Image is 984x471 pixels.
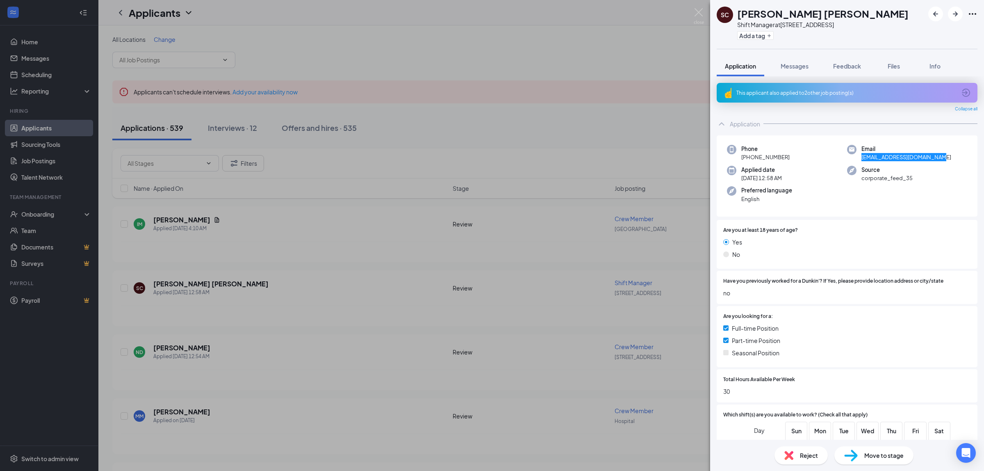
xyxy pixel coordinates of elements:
span: [EMAIL_ADDRESS][DOMAIN_NAME] [861,153,951,161]
button: PlusAdd a tag [737,31,774,40]
span: Applied date [741,166,782,174]
span: Are you at least 18 years of age? [723,226,798,234]
span: Yes [732,238,742,247]
span: Total Hours Available Per Week [723,376,795,384]
span: Seasonal Position [732,348,779,357]
div: Open Intercom Messenger [956,443,976,463]
span: English [741,195,792,203]
span: Day [754,426,765,435]
span: Which shift(s) are you available to work? (Check all that apply) [723,411,868,419]
span: Source [861,166,913,174]
span: Tue [836,426,851,435]
span: Move to stage [864,451,904,460]
span: Messages [781,62,809,70]
span: 30 [723,387,971,396]
span: Info [929,62,941,70]
button: ArrowLeftNew [928,7,943,21]
span: Email [861,145,951,153]
svg: ArrowLeftNew [931,9,941,19]
span: Full-time Position [732,324,779,333]
button: ArrowRight [948,7,963,21]
span: Phone [741,145,790,153]
span: Have you previously worked for a Dunkin'? If Yes, please provide location address or city/state [723,277,943,285]
span: [PHONE_NUMBER] [741,153,790,161]
span: [DATE] 12:58 AM [741,174,782,182]
svg: Plus [767,33,772,38]
div: This applicant also applied to 2 other job posting(s) [736,89,956,96]
span: Mon [813,426,827,435]
span: Wed [860,426,875,435]
span: no [723,288,971,297]
svg: Ellipses [968,9,977,19]
svg: ChevronUp [717,119,727,129]
div: Shift Manager at [STREET_ADDRESS] [737,21,909,29]
h1: [PERSON_NAME] [PERSON_NAME] [737,7,909,21]
svg: ArrowRight [950,9,960,19]
span: Sun [789,426,804,435]
span: No [732,250,740,259]
span: Files [888,62,900,70]
div: Application [730,120,760,128]
span: Thu [884,426,899,435]
span: corporate_feed_35 [861,174,913,182]
span: Collapse all [955,106,977,112]
span: Are you looking for a: [723,313,773,320]
span: Reject [800,451,818,460]
span: Preferred language [741,186,792,194]
svg: ArrowCircle [961,88,971,98]
span: Application [725,62,756,70]
span: Part-time Position [732,336,780,345]
span: Feedback [833,62,861,70]
div: SC [721,11,729,19]
span: Fri [908,426,923,435]
span: Sat [932,426,947,435]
